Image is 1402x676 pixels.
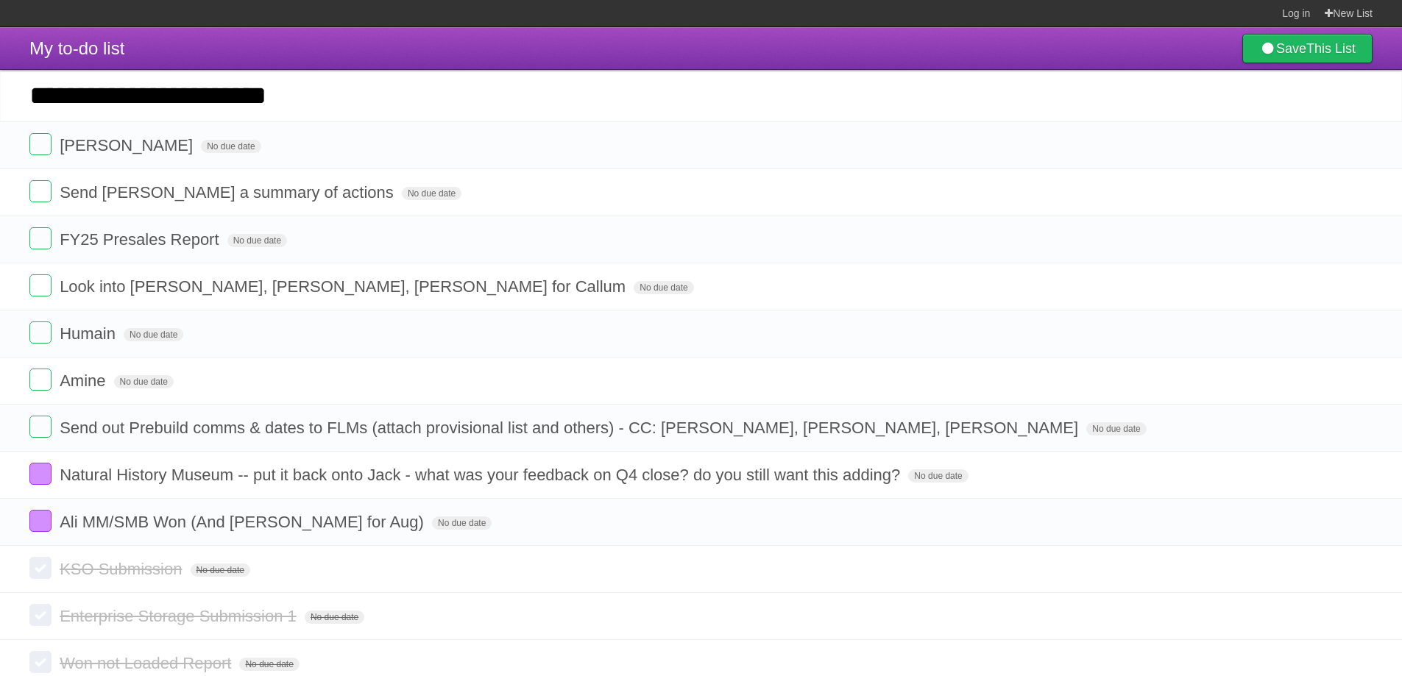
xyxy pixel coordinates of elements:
[60,371,109,390] span: Amine
[29,227,52,249] label: Done
[29,416,52,438] label: Done
[29,38,124,58] span: My to-do list
[29,557,52,579] label: Done
[908,469,968,483] span: No due date
[29,369,52,391] label: Done
[29,321,52,344] label: Done
[60,466,904,484] span: Natural History Museum -- put it back onto Jack - what was your feedback on Q4 close? do you stil...
[29,651,52,673] label: Done
[634,281,693,294] span: No due date
[1306,41,1356,56] b: This List
[114,375,174,388] span: No due date
[29,180,52,202] label: Done
[29,463,52,485] label: Done
[191,563,250,577] span: No due date
[305,611,364,624] span: No due date
[402,187,461,200] span: No due date
[60,136,197,154] span: [PERSON_NAME]
[60,277,629,296] span: Look into [PERSON_NAME], [PERSON_NAME], [PERSON_NAME] for Callum
[239,658,299,671] span: No due date
[201,140,261,153] span: No due date
[60,324,119,343] span: Humain
[29,510,52,532] label: Done
[29,604,52,626] label: Done
[60,513,428,531] span: Ali MM/SMB Won (And [PERSON_NAME] for Aug)
[29,133,52,155] label: Done
[1086,422,1146,435] span: No due date
[60,230,222,249] span: FY25 Presales Report
[29,274,52,296] label: Done
[60,654,235,672] span: Won not Loaded Report
[60,607,300,625] span: Enterprise Storage Submission 1
[227,234,287,247] span: No due date
[60,419,1082,437] span: Send out Prebuild comms & dates to FLMs (attach provisional list and others) - CC: [PERSON_NAME],...
[60,560,185,578] span: KSO Submission
[124,328,183,341] span: No due date
[432,516,492,530] span: No due date
[60,183,397,202] span: Send [PERSON_NAME] a summary of actions
[1242,34,1373,63] a: SaveThis List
